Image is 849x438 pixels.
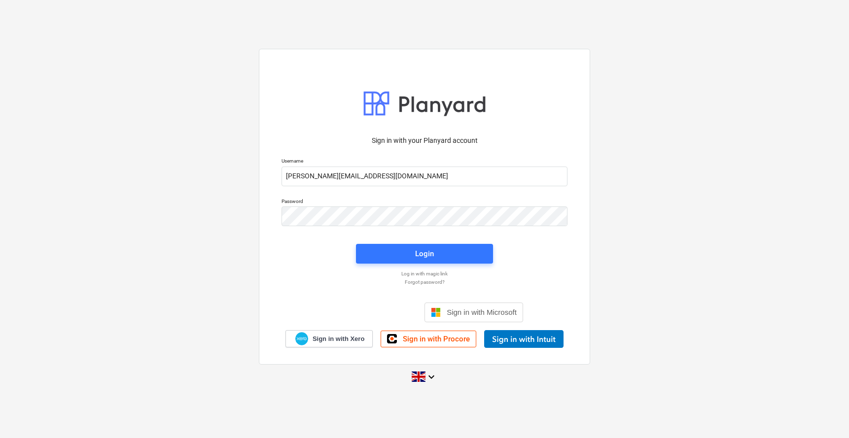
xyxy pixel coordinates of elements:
a: Sign in with Xero [285,330,373,347]
div: Login [415,247,434,260]
iframe: Sign in with Google Button [321,302,422,323]
span: Sign in with Procore [403,335,470,343]
img: Microsoft logo [431,307,441,317]
i: keyboard_arrow_down [425,371,437,383]
img: Xero logo [295,332,308,345]
span: Sign in with Xero [313,335,364,343]
a: Forgot password? [277,279,572,285]
iframe: Chat Widget [800,391,849,438]
button: Login [356,244,493,264]
a: Log in with magic link [277,270,572,277]
span: Sign in with Microsoft [447,308,517,316]
p: Password [282,198,567,206]
input: Username [282,167,567,186]
a: Sign in with Procore [381,331,476,347]
p: Sign in with your Planyard account [282,135,567,146]
p: Username [282,158,567,166]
